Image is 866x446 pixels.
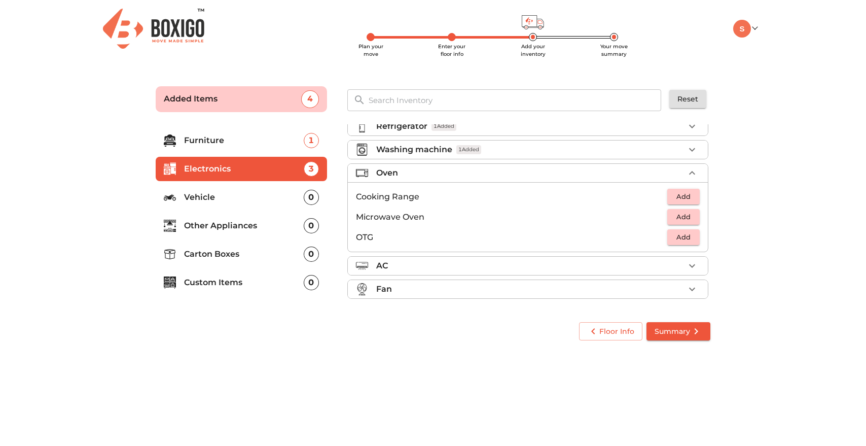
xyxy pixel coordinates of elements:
[184,191,304,203] p: Vehicle
[304,133,319,148] div: 1
[304,190,319,205] div: 0
[672,211,695,223] span: Add
[672,231,695,243] span: Add
[669,90,706,109] button: Reset
[376,260,388,272] p: AC
[376,283,392,295] p: Fan
[304,218,319,233] div: 0
[184,248,304,260] p: Carton Boxes
[356,120,368,132] img: refrigerator
[376,167,398,179] p: Oven
[356,144,368,156] img: washing_machine
[184,163,304,175] p: Electronics
[655,325,702,338] span: Summary
[587,325,634,338] span: Floor Info
[438,43,465,57] span: Enter your floor info
[376,120,427,132] p: Refrigerator
[103,9,204,49] img: Boxigo
[304,275,319,290] div: 0
[164,93,301,105] p: Added Items
[600,43,628,57] span: Your move summary
[304,247,319,262] div: 0
[579,322,642,341] button: Floor Info
[677,93,698,106] span: Reset
[304,161,319,177] div: 3
[646,322,710,341] button: Summary
[456,145,481,155] span: 1 Added
[376,144,452,156] p: Washing machine
[184,220,304,232] p: Other Appliances
[356,211,667,223] p: Microwave Oven
[184,134,304,147] p: Furniture
[431,122,456,131] span: 1 Added
[356,283,368,295] img: fan
[356,191,667,203] p: Cooking Range
[184,277,304,289] p: Custom Items
[667,229,700,245] button: Add
[667,189,700,204] button: Add
[356,231,667,244] p: OTG
[301,90,319,108] div: 4
[356,260,368,272] img: air_conditioner
[521,43,546,57] span: Add your inventory
[356,167,368,179] img: oven
[358,43,383,57] span: Plan your move
[363,89,668,111] input: Search Inventory
[667,209,700,225] button: Add
[672,191,695,202] span: Add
